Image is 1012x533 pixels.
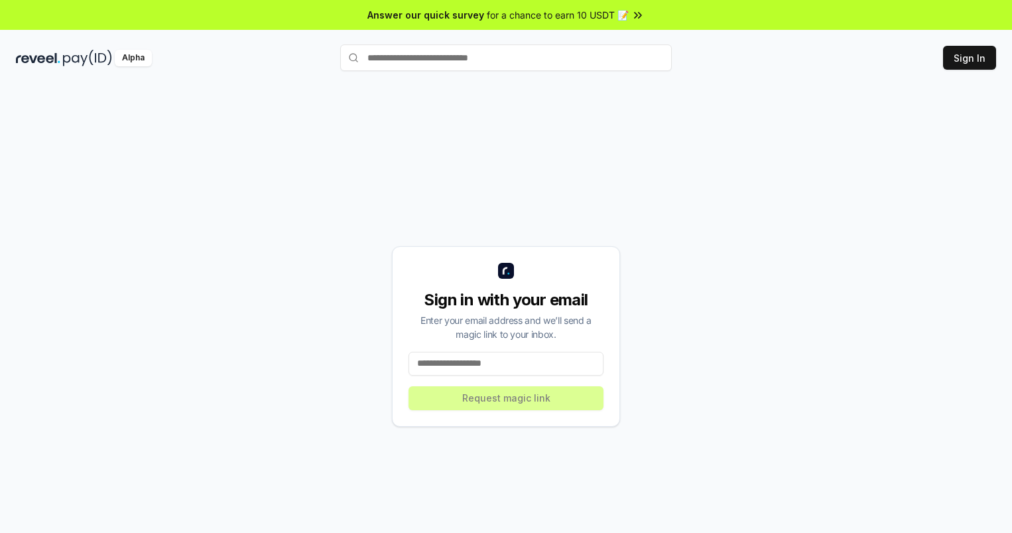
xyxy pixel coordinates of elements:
div: Alpha [115,50,152,66]
span: for a chance to earn 10 USDT 📝 [487,8,629,22]
span: Answer our quick survey [367,8,484,22]
button: Sign In [943,46,996,70]
img: reveel_dark [16,50,60,66]
img: pay_id [63,50,112,66]
div: Sign in with your email [409,289,603,311]
img: logo_small [498,263,514,279]
div: Enter your email address and we’ll send a magic link to your inbox. [409,313,603,341]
